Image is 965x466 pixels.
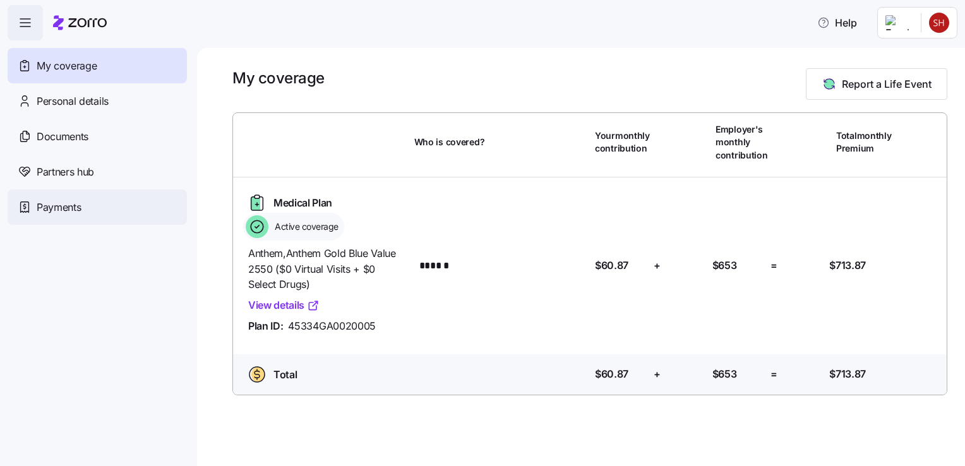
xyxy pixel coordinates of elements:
[595,366,628,382] span: $60.87
[37,129,88,145] span: Documents
[595,129,650,155] span: Your monthly contribution
[929,13,949,33] img: ef12d7fa5c10b53f701d379e4d4712a8
[836,129,892,155] span: Total monthly Premium
[273,195,332,211] span: Medical Plan
[37,200,81,215] span: Payments
[712,366,737,382] span: $653
[770,366,777,382] span: =
[248,246,404,292] span: Anthem , Anthem Gold Blue Value 2550 ($0 Virtual Visits + $0 Select Drugs)
[271,220,339,233] span: Active coverage
[654,258,661,273] span: +
[232,68,325,88] h1: My coverage
[807,10,867,35] button: Help
[829,366,866,382] span: $713.87
[885,15,911,30] img: Employer logo
[288,318,376,334] span: 45334GA0020005
[595,258,628,273] span: $60.87
[842,76,932,92] span: Report a Life Event
[817,15,857,30] span: Help
[712,258,737,273] span: $653
[829,258,866,273] span: $713.87
[37,164,94,180] span: Partners hub
[8,83,187,119] a: Personal details
[654,366,661,382] span: +
[414,136,485,148] span: Who is covered?
[806,68,947,100] button: Report a Life Event
[248,318,283,334] span: Plan ID:
[8,154,187,189] a: Partners hub
[8,189,187,225] a: Payments
[248,297,320,313] a: View details
[273,367,297,383] span: Total
[37,93,109,109] span: Personal details
[8,119,187,154] a: Documents
[8,48,187,83] a: My coverage
[716,123,768,162] span: Employer's monthly contribution
[770,258,777,273] span: =
[37,58,97,74] span: My coverage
